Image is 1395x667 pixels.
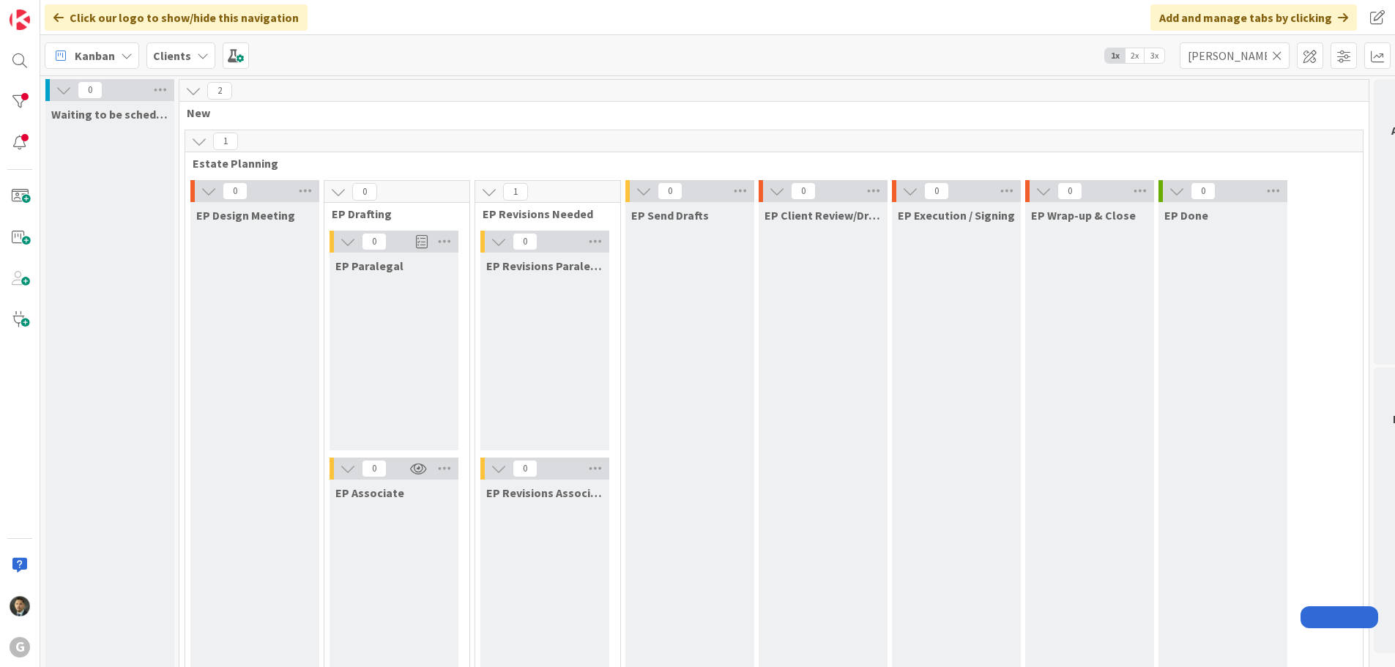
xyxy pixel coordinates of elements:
[335,485,404,500] span: EP Associate
[187,105,1350,120] span: New
[631,208,709,223] span: EP Send Drafts
[1105,48,1125,63] span: 1x
[10,596,30,616] img: CG
[486,258,603,273] span: EP Revisions Paralegal
[362,460,387,477] span: 0
[78,81,103,99] span: 0
[483,206,602,221] span: EP Revisions Needed
[213,133,238,150] span: 1
[10,10,30,30] img: Visit kanbanzone.com
[898,208,1015,223] span: EP Execution / Signing
[1180,42,1290,69] input: Quick Filter...
[1150,4,1357,31] div: Add and manage tabs by clicking
[1191,182,1216,200] span: 0
[45,4,308,31] div: Click our logo to show/hide this navigation
[658,182,682,200] span: 0
[51,107,168,122] span: Waiting to be scheduled
[196,208,295,223] span: EP Design Meeting
[362,233,387,250] span: 0
[75,47,115,64] span: Kanban
[1057,182,1082,200] span: 0
[503,183,528,201] span: 1
[765,208,882,223] span: EP Client Review/Draft Review Meeting
[1164,208,1208,223] span: EP Done
[513,233,537,250] span: 0
[1031,208,1136,223] span: EP Wrap-up & Close
[513,460,537,477] span: 0
[335,258,403,273] span: EP Paralegal
[153,48,191,63] b: Clients
[10,637,30,657] div: G
[924,182,949,200] span: 0
[207,82,232,100] span: 2
[486,485,603,500] span: EP Revisions Associate
[352,183,377,201] span: 0
[193,156,1344,171] span: Estate Planning
[332,206,451,221] span: EP Drafting
[223,182,248,200] span: 0
[1125,48,1145,63] span: 2x
[791,182,816,200] span: 0
[1145,48,1164,63] span: 3x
